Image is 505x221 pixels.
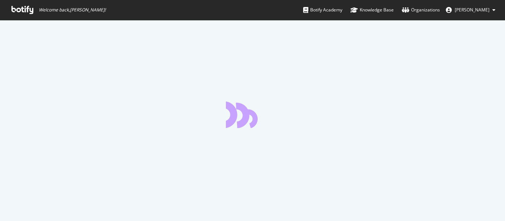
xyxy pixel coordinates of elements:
[303,6,342,14] div: Botify Academy
[350,6,394,14] div: Knowledge Base
[455,7,489,13] span: Rahul Tiwari
[39,7,106,13] span: Welcome back, [PERSON_NAME] !
[440,4,501,16] button: [PERSON_NAME]
[226,101,279,128] div: animation
[402,6,440,14] div: Organizations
